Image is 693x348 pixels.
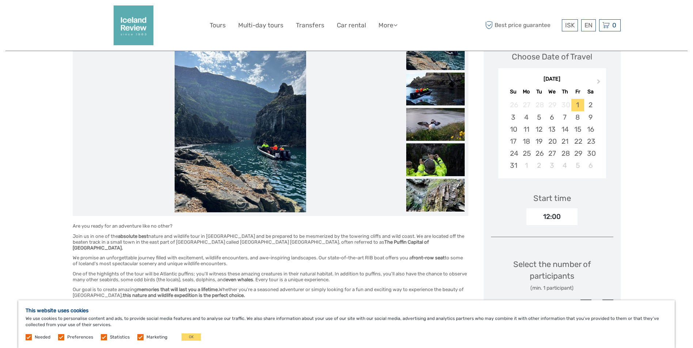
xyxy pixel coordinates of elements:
div: - [580,299,591,310]
div: Choose Friday, May 1st, 2026 [571,99,584,111]
img: 093b407fe8f044a38372b28ab78d070e_slider_thumbnail.jpeg [406,179,465,212]
label: Needed [35,334,50,340]
strong: this nature and wildlife expedition is the perfect choice. [123,293,245,298]
div: Choose Sunday, May 17th, 2026 [507,135,520,147]
span: Best price guarantee [484,19,560,31]
span: Join us in one of the [73,233,118,239]
div: [DATE] [498,76,606,83]
img: e2f4ce4a1b1c4ec9820877f699033955_main_slider.jpeg [175,37,306,212]
span: One of the highlights of the tour will be Atlantic puffins; you'll witness these amazing creature... [73,271,467,282]
div: Choose Thursday, May 14th, 2026 [559,123,571,135]
span: Whether you're a seasoned adventurer or simply looking for a fun and exciting way to experience t... [73,287,464,298]
div: We [545,87,558,97]
div: Choose Monday, May 11th, 2026 [520,123,533,135]
strong: The Puffin Capital of [GEOGRAPHIC_DATA]. [73,239,429,251]
div: Choose Sunday, May 31st, 2026 [507,159,520,171]
div: EN [581,19,596,31]
img: 2352-2242c590-57d0-4cbf-9375-f685811e12ac_logo_big.png [114,5,153,45]
span: We promise an unforgettable journey filled with excitement, wildlife encounters, and awe-inspirin... [73,255,412,260]
div: Choose Thursday, May 28th, 2026 [559,147,571,159]
div: Choose Friday, May 29th, 2026 [571,147,584,159]
span: 0 [611,22,617,29]
img: e2f4ce4a1b1c4ec9820877f699033955_slider_thumbnail.jpeg [406,37,465,70]
div: Start time [533,193,571,204]
div: month 2026-05 [500,99,603,171]
div: Choose Tuesday, May 26th, 2026 [533,147,545,159]
div: Tu [533,87,545,97]
label: Preferences [67,334,93,340]
button: Open LiveChat chat widget [84,11,93,20]
label: Statistics [110,334,130,340]
div: Choose Monday, May 25th, 2026 [520,147,533,159]
img: 839b6689ce314e5c91d0055f5b49e6b5_slider_thumbnail.jpeg [406,108,465,141]
div: Choose Wednesday, May 27th, 2026 [545,147,558,159]
span: . Every tour is a unique experience. [253,277,330,282]
span: Our goal is to create amazing [73,287,137,292]
button: OK [182,333,201,341]
div: Sa [584,87,597,97]
div: Not available Tuesday, April 28th, 2026 [533,99,545,111]
div: Choose Date of Travel [512,51,592,62]
div: Choose Monday, June 1st, 2026 [520,159,533,171]
img: 7db5cf58c7544f5dace8c65e7f29732b_slider_thumbnail.jpeg [406,73,465,105]
p: We're away right now. Please check back later! [10,13,83,19]
a: More [378,20,397,31]
div: Fr [571,87,584,97]
div: Choose Wednesday, June 3rd, 2026 [545,159,558,171]
span: to some of Iceland's most spectacular scenery and unique wildlife encounters. [73,255,463,266]
h5: This website uses cookies [26,308,667,314]
a: Transfers [296,20,324,31]
strong: front-row seat [412,255,445,260]
div: 12:00 [526,208,578,225]
div: Not available Wednesday, April 29th, 2026 [545,99,558,111]
div: Choose Thursday, May 7th, 2026 [559,111,571,123]
div: Select the number of participants [491,259,613,292]
div: Choose Tuesday, May 19th, 2026 [533,135,545,147]
div: Choose Friday, June 5th, 2026 [571,159,584,171]
div: Choose Wednesday, May 6th, 2026 [545,111,558,123]
span: ISK [565,22,575,29]
strong: memories that will last you a lifetime. [137,287,219,292]
span: Are you ready for an adventure like no other? [73,223,172,229]
div: Not available Monday, April 27th, 2026 [520,99,533,111]
div: Choose Saturday, June 6th, 2026 [584,159,597,171]
div: We use cookies to personalise content and ads, to provide social media features and to analyse ou... [18,300,675,348]
a: Multi-day tours [238,20,283,31]
div: Choose Saturday, May 23rd, 2026 [584,135,597,147]
div: Th [559,87,571,97]
div: Choose Monday, May 4th, 2026 [520,111,533,123]
div: Choose Friday, May 8th, 2026 [571,111,584,123]
div: Choose Monday, May 18th, 2026 [520,135,533,147]
button: Next Month [594,77,605,89]
strong: absolute best [118,233,148,239]
div: Choose Saturday, May 9th, 2026 [584,111,597,123]
div: Choose Sunday, May 24th, 2026 [507,147,520,159]
div: Choose Saturday, May 16th, 2026 [584,123,597,135]
span: nature and wildlife tour in [GEOGRAPHIC_DATA] and be prepared to be mesmerized by the towering cl... [73,233,464,245]
div: + [602,299,613,310]
div: Choose Friday, May 15th, 2026 [571,123,584,135]
a: Car rental [337,20,366,31]
div: Choose Sunday, May 3rd, 2026 [507,111,520,123]
a: Tours [210,20,226,31]
div: Choose Thursday, June 4th, 2026 [559,159,571,171]
div: Choose Tuesday, May 12th, 2026 [533,123,545,135]
div: Choose Tuesday, May 5th, 2026 [533,111,545,123]
div: Choose Saturday, May 2nd, 2026 [584,99,597,111]
div: Choose Wednesday, May 13th, 2026 [545,123,558,135]
strong: even whales [226,277,253,282]
div: Not available Sunday, April 26th, 2026 [507,99,520,111]
div: Not available Thursday, April 30th, 2026 [559,99,571,111]
div: Choose Tuesday, June 2nd, 2026 [533,159,545,171]
div: Choose Thursday, May 21st, 2026 [559,135,571,147]
div: Adventurer [491,299,532,310]
div: Su [507,87,520,97]
div: Mo [520,87,533,97]
label: Marketing [146,334,167,340]
div: Choose Friday, May 22nd, 2026 [571,135,584,147]
div: Choose Sunday, May 10th, 2026 [507,123,520,135]
div: (min. 1 participant) [491,285,613,292]
div: Choose Saturday, May 30th, 2026 [584,147,597,159]
div: ISK 20.000 [532,299,572,310]
div: Choose Wednesday, May 20th, 2026 [545,135,558,147]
